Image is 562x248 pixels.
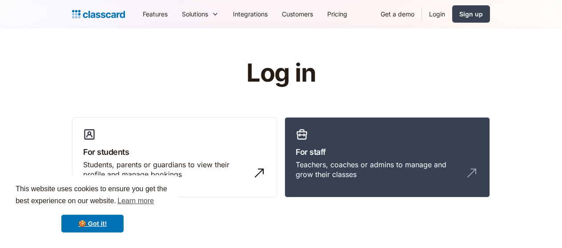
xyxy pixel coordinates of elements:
[72,8,125,20] a: Logo
[182,9,208,19] div: Solutions
[275,4,320,24] a: Customers
[175,4,226,24] div: Solutions
[452,5,490,23] a: Sign up
[296,146,479,158] h3: For staff
[320,4,354,24] a: Pricing
[422,4,452,24] a: Login
[285,117,490,198] a: For staffTeachers, coaches or admins to manage and grow their classes
[459,9,483,19] div: Sign up
[136,4,175,24] a: Features
[61,215,124,232] a: dismiss cookie message
[373,4,421,24] a: Get a demo
[72,117,277,198] a: For studentsStudents, parents or guardians to view their profile and manage bookings
[83,160,249,180] div: Students, parents or guardians to view their profile and manage bookings
[296,160,461,180] div: Teachers, coaches or admins to manage and grow their classes
[7,175,178,241] div: cookieconsent
[116,194,155,208] a: learn more about cookies
[16,184,169,208] span: This website uses cookies to ensure you get the best experience on our website.
[140,59,422,87] h1: Log in
[83,146,266,158] h3: For students
[226,4,275,24] a: Integrations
